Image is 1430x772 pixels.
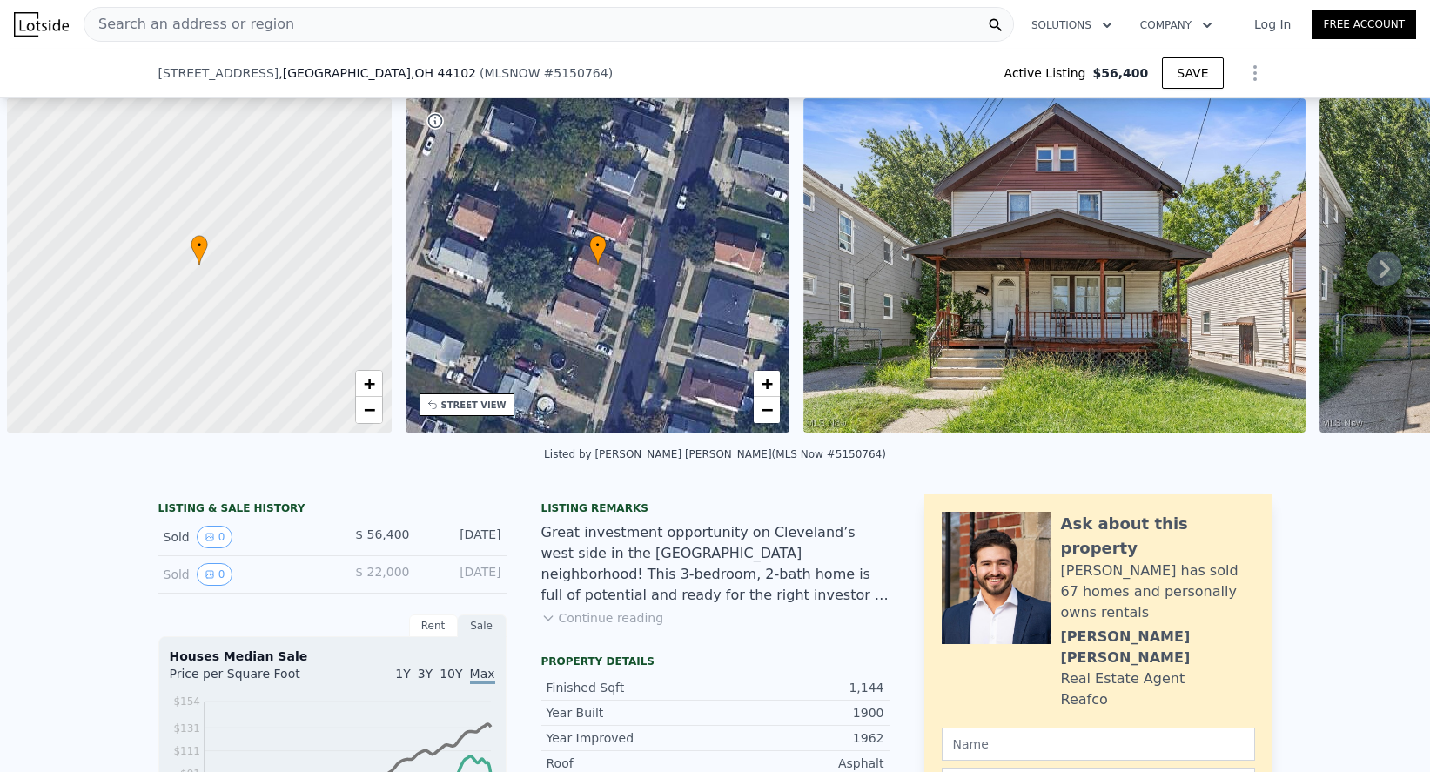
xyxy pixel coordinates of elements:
div: Great investment opportunity on Cleveland’s west side in the [GEOGRAPHIC_DATA] neighborhood! This... [541,522,890,606]
div: STREET VIEW [441,399,507,412]
div: Real Estate Agent [1061,668,1185,689]
span: Active Listing [1004,64,1093,82]
button: Solutions [1017,10,1126,41]
div: • [589,235,607,265]
span: Search an address or region [84,14,294,35]
div: Listed by [PERSON_NAME] [PERSON_NAME] (MLS Now #5150764) [544,448,886,460]
div: Roof [547,755,715,772]
div: ( ) [480,64,613,82]
div: 1,144 [715,679,884,696]
div: Ask about this property [1061,512,1255,561]
span: [STREET_ADDRESS] [158,64,279,82]
span: , [GEOGRAPHIC_DATA] [279,64,476,82]
div: Asphalt [715,755,884,772]
span: Max [470,667,495,684]
tspan: $131 [173,722,200,735]
div: 1962 [715,729,884,747]
button: View historical data [197,526,233,548]
span: + [363,373,374,394]
button: Show Options [1238,56,1272,91]
a: Zoom out [356,397,382,423]
span: $56,400 [1092,64,1148,82]
span: # 5150764 [544,66,608,80]
div: LISTING & SALE HISTORY [158,501,507,519]
div: • [191,235,208,265]
tspan: $111 [173,745,200,757]
span: − [762,399,773,420]
button: Company [1126,10,1226,41]
div: 1900 [715,704,884,722]
button: SAVE [1162,57,1223,89]
span: − [363,399,374,420]
span: , OH 44102 [411,66,476,80]
div: [PERSON_NAME] has sold 67 homes and personally owns rentals [1061,561,1255,623]
div: Property details [541,655,890,668]
span: • [589,238,607,253]
span: $ 56,400 [355,527,409,541]
img: Lotside [14,12,69,37]
div: Year Built [547,704,715,722]
span: $ 22,000 [355,565,409,579]
a: Zoom out [754,397,780,423]
div: [DATE] [424,563,501,586]
a: Zoom in [754,371,780,397]
span: + [762,373,773,394]
div: Sold [164,526,319,548]
a: Free Account [1312,10,1416,39]
div: Sale [458,614,507,637]
div: Year Improved [547,729,715,747]
span: MLSNOW [484,66,540,80]
input: Name [942,728,1255,761]
span: • [191,238,208,253]
span: 10Y [440,667,462,681]
div: Price per Square Foot [170,665,332,693]
div: Rent [409,614,458,637]
img: Sale: 167553125 Parcel: 85572301 [803,98,1306,433]
div: [DATE] [424,526,501,548]
div: Houses Median Sale [170,648,495,665]
tspan: $154 [173,695,200,708]
div: Listing remarks [541,501,890,515]
button: Continue reading [541,609,664,627]
span: 3Y [418,667,433,681]
div: Sold [164,563,319,586]
div: [PERSON_NAME] [PERSON_NAME] [1061,627,1255,668]
button: View historical data [197,563,233,586]
div: Reafco [1061,689,1108,710]
a: Zoom in [356,371,382,397]
div: Finished Sqft [547,679,715,696]
a: Log In [1233,16,1312,33]
span: 1Y [395,667,410,681]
